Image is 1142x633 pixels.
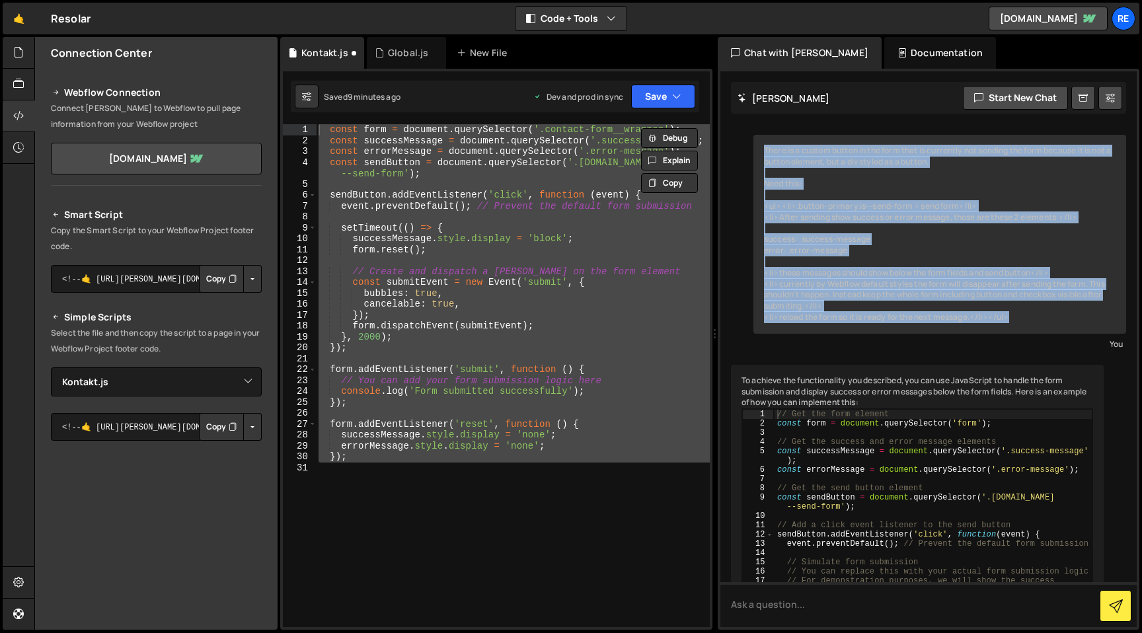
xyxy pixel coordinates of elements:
div: 17 [283,310,317,321]
div: 1 [283,124,317,135]
div: 29 [283,441,317,452]
div: You [757,337,1123,351]
div: 13 [743,539,773,548]
div: 31 [283,463,317,474]
div: 7 [743,474,773,484]
img: website_grey.svg [21,34,32,45]
button: Copy [199,265,244,293]
a: 🤙 [3,3,35,34]
div: 9 [283,223,317,234]
div: 17 [743,576,773,595]
a: Re [1112,7,1135,30]
div: 7 [283,201,317,212]
div: 19 [283,332,317,343]
h2: Connection Center [51,46,152,60]
div: Chat with [PERSON_NAME] [718,37,882,69]
img: tab_keywords_by_traffic_grey.svg [132,77,142,87]
div: Dev and prod in sync [533,91,623,102]
button: Start new chat [963,86,1068,110]
div: Keywords by Traffic [146,78,223,87]
div: 15 [743,558,773,567]
div: 2 [743,419,773,428]
div: 5 [743,447,773,465]
textarea: <!--🤙 [URL][PERSON_NAME][DOMAIN_NAME]> <script>document.addEventListener("DOMContentLoaded", func... [51,265,262,293]
button: Explain [641,151,698,170]
div: 27 [283,419,317,430]
div: 3 [283,146,317,157]
div: 14 [283,277,317,288]
div: 10 [283,233,317,244]
div: v 4.0.25 [37,21,65,32]
textarea: <!--🤙 [URL][PERSON_NAME][DOMAIN_NAME]> <script>document.addEventListener("DOMContentLoaded", func... [51,413,262,441]
div: Resolar [51,11,91,26]
img: logo_orange.svg [21,21,32,32]
div: 11 [283,244,317,256]
button: Debug [641,128,698,148]
img: tab_domain_overview_orange.svg [36,77,46,87]
h2: Simple Scripts [51,309,262,325]
div: 4 [283,157,317,179]
div: Global.js [388,46,428,59]
button: Code + Tools [515,7,627,30]
p: Connect [PERSON_NAME] to Webflow to pull page information from your Webflow project [51,100,262,132]
iframe: YouTube video player [51,463,263,581]
div: 26 [283,408,317,419]
div: 9 minutes ago [348,91,400,102]
div: 8 [283,211,317,223]
div: 14 [743,548,773,558]
div: There is a custom button in the form that is currently not sending the form because it is not a b... [753,135,1126,334]
h2: Smart Script [51,207,262,223]
div: 8 [743,484,773,493]
div: Domain: [PERSON_NAME][DOMAIN_NAME] [34,34,219,45]
div: 6 [283,190,317,201]
div: 28 [283,429,317,441]
div: 23 [283,375,317,387]
div: 24 [283,386,317,397]
div: 13 [283,266,317,278]
a: [DOMAIN_NAME] [51,143,262,174]
div: 21 [283,354,317,365]
button: Copy [641,173,698,193]
div: 3 [743,428,773,437]
button: Save [631,85,695,108]
div: 5 [283,179,317,190]
div: Documentation [884,37,996,69]
div: 20 [283,342,317,354]
div: 11 [743,521,773,530]
div: 15 [283,288,317,299]
div: 12 [743,530,773,539]
div: 6 [743,465,773,474]
div: 1 [743,410,773,419]
div: Kontakt.js [301,46,348,59]
p: Copy the Smart Script to your Webflow Project footer code. [51,223,262,254]
div: Button group with nested dropdown [199,265,262,293]
h2: Webflow Connection [51,85,262,100]
div: 16 [283,299,317,310]
div: New File [457,46,512,59]
div: 4 [743,437,773,447]
div: Saved [324,91,400,102]
div: 12 [283,255,317,266]
div: 30 [283,451,317,463]
button: Copy [199,413,244,441]
div: Button group with nested dropdown [199,413,262,441]
div: Domain Overview [50,78,118,87]
div: 18 [283,320,317,332]
div: 9 [743,493,773,511]
h2: [PERSON_NAME] [738,92,829,104]
p: Select the file and then copy the script to a page in your Webflow Project footer code. [51,325,262,357]
div: 25 [283,397,317,408]
div: 22 [283,364,317,375]
div: 16 [743,567,773,576]
div: 2 [283,135,317,147]
div: 10 [743,511,773,521]
a: [DOMAIN_NAME] [989,7,1108,30]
